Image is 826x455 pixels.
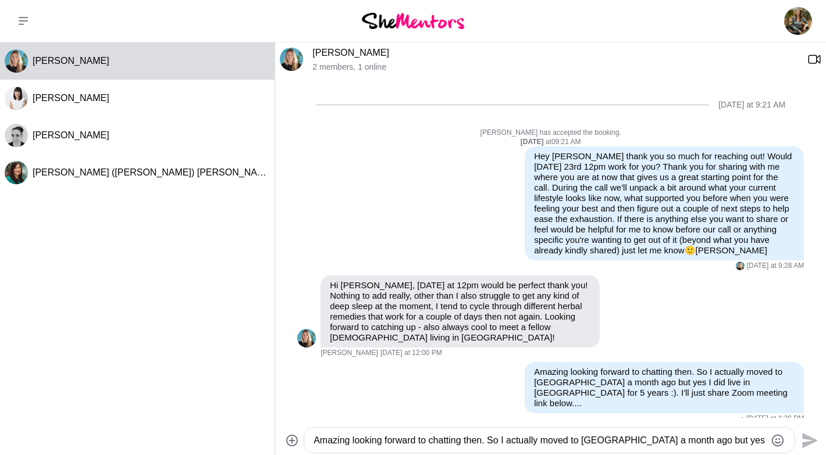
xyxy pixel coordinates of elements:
[280,48,303,71] div: Charlie
[685,245,696,255] span: 🙂
[297,329,316,347] div: Charlie
[5,161,28,184] div: Amy (Nhan) Leong
[747,261,804,271] time: 2025-09-21T23:28:41.448Z
[534,151,795,256] p: Hey [PERSON_NAME] thank you so much for reaching out! Would [DATE] 23rd 12pm work for you? Thank ...
[784,7,812,35] img: Elise Stewart
[33,93,109,103] span: [PERSON_NAME]
[5,124,28,147] div: Erin
[534,367,795,409] p: Amazing looking forward to chatting then. So I actually moved to [GEOGRAPHIC_DATA] a month ago bu...
[718,100,785,110] div: [DATE] at 9:21 AM
[5,87,28,110] div: Hayley Robertson
[280,48,303,71] img: C
[746,414,804,424] time: 2025-09-22T03:39:45.174Z
[736,261,745,270] div: Charlie
[321,349,378,358] span: [PERSON_NAME]
[5,49,28,73] img: C
[330,280,590,343] p: Hi [PERSON_NAME], [DATE] at 12pm would be perfect thank you! Nothing to add really, other than I ...
[33,167,273,177] span: [PERSON_NAME] ([PERSON_NAME]) [PERSON_NAME]
[297,138,804,147] div: at 09:21 AM
[521,138,546,146] strong: [DATE]
[33,130,109,140] span: [PERSON_NAME]
[314,433,766,447] textarea: Type your message
[5,87,28,110] img: H
[5,49,28,73] div: Charlie
[297,329,316,347] img: C
[312,48,389,58] a: [PERSON_NAME]
[736,261,745,270] img: C
[312,62,798,72] p: 2 members , 1 online
[795,427,821,453] button: Send
[362,13,464,28] img: She Mentors Logo
[5,124,28,147] img: E
[33,56,109,66] span: [PERSON_NAME]
[5,161,28,184] img: A
[380,349,442,358] time: 2025-09-22T02:00:39.210Z
[297,128,804,138] p: [PERSON_NAME] has accepted the booking.
[771,433,785,447] button: Emoji picker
